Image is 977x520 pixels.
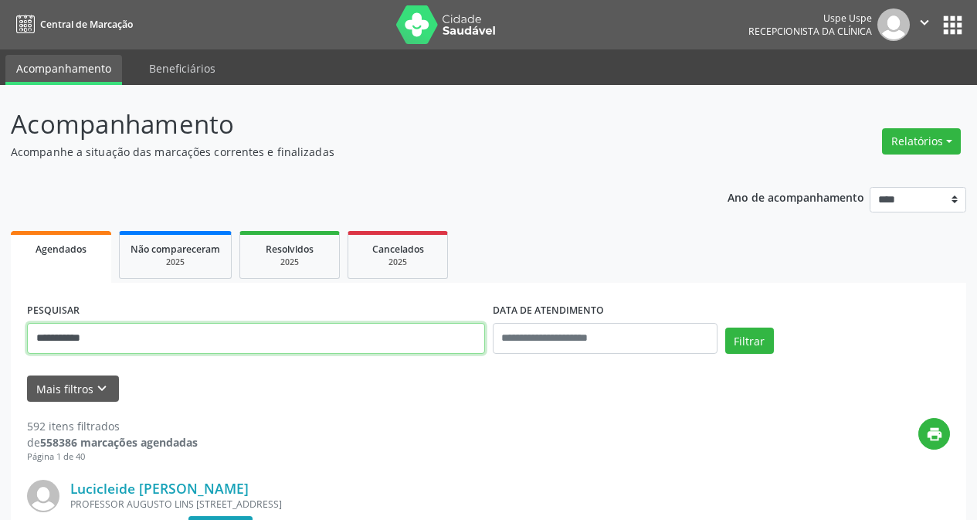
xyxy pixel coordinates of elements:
div: Página 1 de 40 [27,450,198,464]
div: 2025 [251,257,328,268]
a: Lucicleide [PERSON_NAME] [70,480,249,497]
button: Mais filtroskeyboard_arrow_down [27,376,119,403]
button: print [918,418,950,450]
span: Cancelados [372,243,424,256]
i:  [916,14,933,31]
label: DATA DE ATENDIMENTO [493,299,604,323]
div: 592 itens filtrados [27,418,198,434]
span: Não compareceram [131,243,220,256]
p: Acompanhamento [11,105,680,144]
p: Acompanhe a situação das marcações correntes e finalizadas [11,144,680,160]
button: Filtrar [725,328,774,354]
i: print [926,426,943,443]
div: 2025 [359,257,436,268]
span: Central de Marcação [40,18,133,31]
img: img [877,8,910,41]
button:  [910,8,939,41]
a: Acompanhamento [5,55,122,85]
a: Beneficiários [138,55,226,82]
i: keyboard_arrow_down [93,380,110,397]
div: Uspe Uspe [748,12,872,25]
div: PROFESSOR AUGUSTO LINS [STREET_ADDRESS] [70,498,718,511]
button: Relatórios [882,128,961,155]
a: Central de Marcação [11,12,133,37]
div: de [27,434,198,450]
strong: 558386 marcações agendadas [40,435,198,450]
img: img [27,480,59,512]
span: Resolvidos [266,243,314,256]
span: Agendados [36,243,87,256]
button: apps [939,12,966,39]
div: 2025 [131,257,220,268]
p: Ano de acompanhamento [728,187,864,206]
span: Recepcionista da clínica [748,25,872,38]
label: PESQUISAR [27,299,80,323]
